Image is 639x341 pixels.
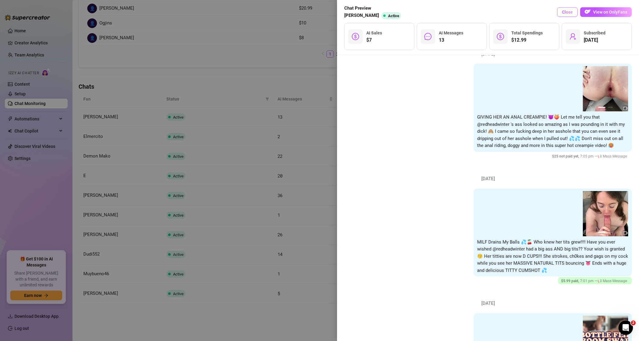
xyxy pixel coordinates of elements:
span: user-add [569,33,576,40]
span: AI Sales [366,30,382,35]
span: AI Messages [439,30,463,35]
span: Chat Preview [344,5,403,12]
span: dollar [352,33,359,40]
button: OFView on OnlyFans [580,7,632,17]
span: 2 [631,320,636,325]
span: Active [388,14,399,18]
span: $ 25 not paid yet , [552,154,580,158]
button: next [621,86,626,91]
span: 📢 Mass Message [597,279,627,283]
span: Close [562,10,573,14]
span: video-camera [623,231,628,235]
span: dollar [497,33,504,40]
span: MILF Drains My Balls 💦🍒 Who knew her tits grew!!!! Have you ever wished @redheadwinter had a big ... [477,239,628,273]
button: next [621,336,626,341]
span: [PERSON_NAME] [344,12,379,19]
span: [DATE] [477,300,499,307]
span: $12.99 [511,37,543,44]
span: [DATE] [584,37,605,44]
button: 2 [608,232,613,233]
button: prev [585,336,590,341]
span: 13 [439,37,463,44]
span: [DATE] [477,175,499,183]
button: 2 [608,107,613,108]
span: Total Spendings [511,30,543,35]
button: prev [585,86,590,91]
button: prev [585,211,590,216]
img: media [583,66,628,111]
span: video-camera [623,106,628,110]
span: GIVING HER AN ANAL CREAMPIE! 😈🍑 Let me tell you that @redheadwinter 's ass looked so amazing as I... [477,114,625,148]
img: OF [585,9,591,15]
span: 7:05 pm — [552,154,629,158]
iframe: Intercom live chat [618,320,633,335]
span: $7 [366,37,382,44]
span: View on OnlyFans [593,10,627,14]
span: message [424,33,432,40]
span: Subscribed [584,30,605,35]
button: Close [557,7,578,17]
img: media [583,191,628,236]
span: $ 5.99 paid , [561,279,580,283]
span: 7:01 pm — [561,279,629,283]
button: next [621,211,626,216]
span: 📢 Mass Message [597,154,627,158]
